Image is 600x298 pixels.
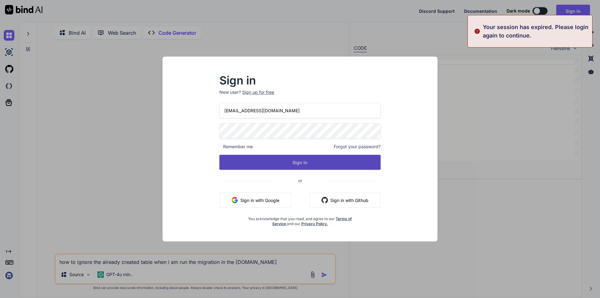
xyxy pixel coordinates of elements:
h2: Sign in [219,75,381,85]
img: alert [474,23,480,40]
span: Forgot your password? [334,144,381,150]
a: Terms of Service [272,216,352,226]
div: You acknowledge that you read, and agree to our and our [246,213,354,226]
button: Sign in with Github [309,193,381,208]
p: Your session has expired. Please login again to continue. [483,23,588,40]
input: Login or Email [219,103,381,118]
img: github [322,197,328,203]
span: Remember me [219,144,253,150]
button: Sign In [219,155,381,170]
div: Sign up for free [242,89,274,95]
p: New user? [219,89,381,103]
img: google [232,197,238,203]
span: or [273,173,327,188]
button: Sign in with Google [219,193,292,208]
a: Privacy Policy. [301,221,328,226]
